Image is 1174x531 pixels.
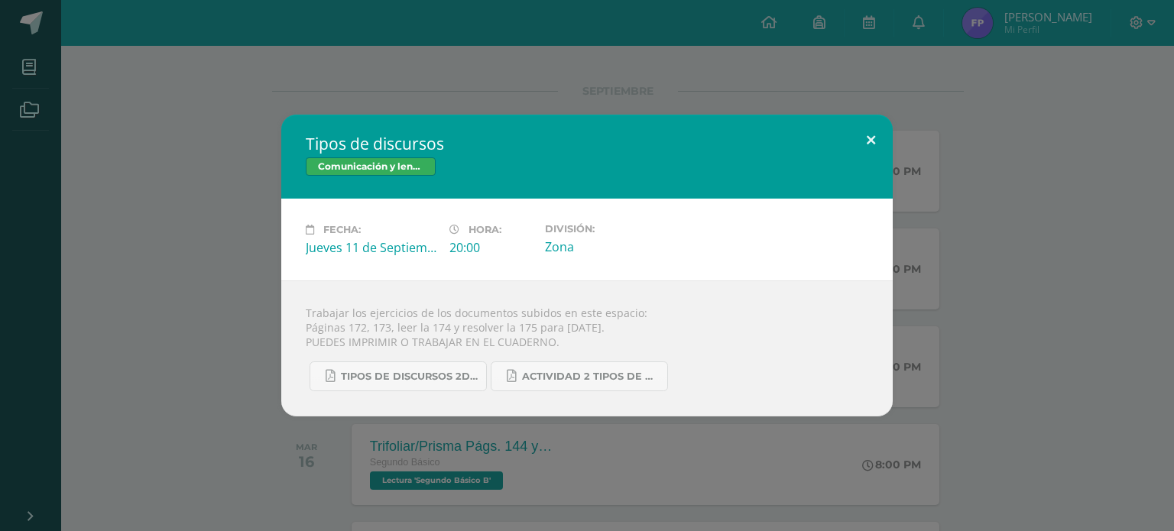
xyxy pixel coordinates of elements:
div: Zona [545,238,676,255]
span: Hora: [469,224,501,235]
div: Jueves 11 de Septiembre [306,239,437,256]
button: Close (Esc) [849,115,893,167]
label: División: [545,223,676,235]
span: Comunicación y lenguaje [306,157,436,176]
span: Actividad 2 tipos de discursos.pdf [522,371,660,383]
a: Actividad 2 tipos de discursos.pdf [491,361,668,391]
h2: Tipos de discursos [306,133,868,154]
a: Tipos de discursos 2do. Bás..pdf [310,361,487,391]
div: 20:00 [449,239,533,256]
div: Trabajar los ejercicios de los documentos subidos en este espacio: Páginas 172, 173, leer la 174 ... [281,280,893,416]
span: Tipos de discursos 2do. Bás..pdf [341,371,478,383]
span: Fecha: [323,224,361,235]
